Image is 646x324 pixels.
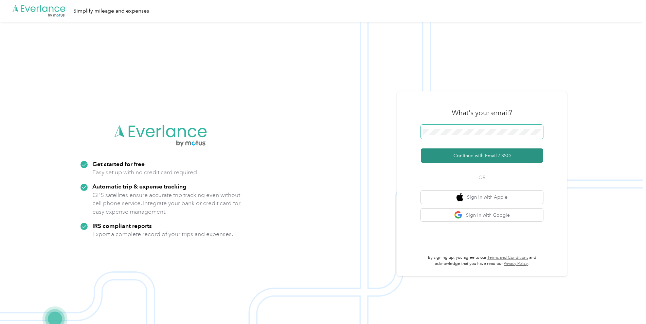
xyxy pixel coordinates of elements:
[421,191,543,204] button: apple logoSign in with Apple
[73,7,149,15] div: Simplify mileage and expenses
[421,209,543,222] button: google logoSign in with Google
[92,222,152,229] strong: IRS compliant reports
[92,230,233,238] p: Export a complete record of your trips and expenses.
[421,255,543,267] p: By signing up, you agree to our and acknowledge that you have read our .
[92,183,186,190] strong: Automatic trip & expense tracking
[454,211,463,219] img: google logo
[470,174,494,181] span: OR
[92,168,197,177] p: Easy set up with no credit card required
[487,255,528,260] a: Terms and Conditions
[92,160,145,167] strong: Get started for free
[421,148,543,163] button: Continue with Email / SSO
[92,191,241,216] p: GPS satellites ensure accurate trip tracking even without cell phone service. Integrate your bank...
[504,261,528,266] a: Privacy Policy
[456,193,463,201] img: apple logo
[452,108,512,118] h3: What's your email?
